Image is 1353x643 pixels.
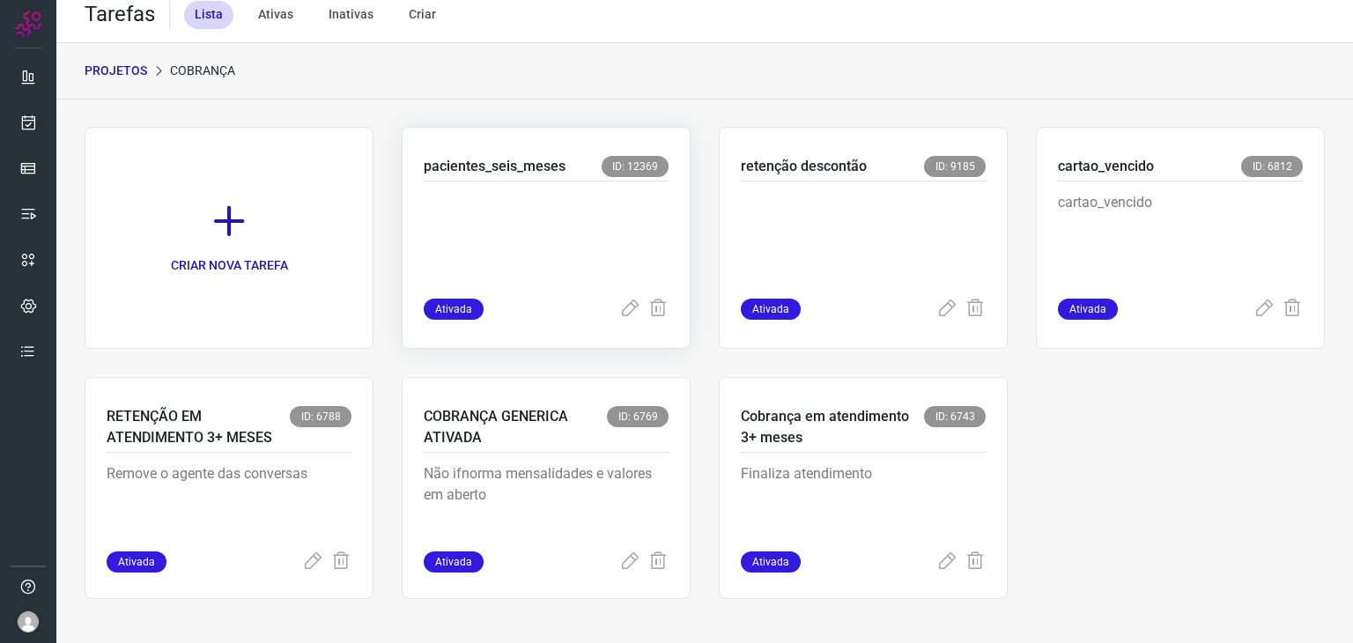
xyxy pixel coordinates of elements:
[741,463,986,551] p: Finaliza atendimento
[1241,156,1303,177] span: ID: 6812
[1058,299,1118,320] span: Ativada
[424,156,566,177] p: pacientes_seis_meses
[18,611,39,632] img: avatar-user-boy.jpg
[607,406,669,427] span: ID: 6769
[107,551,166,573] span: Ativada
[602,156,669,177] span: ID: 12369
[170,62,235,80] p: Cobrança
[741,406,924,448] p: Cobrança em atendimento 3+ meses
[85,2,155,27] h2: Tarefas
[424,551,484,573] span: Ativada
[424,463,669,551] p: Não ifnorma mensalidades e valores em aberto
[924,156,986,177] span: ID: 9185
[107,406,290,448] p: RETENÇÃO EM ATENDIMENTO 3+ MESES
[107,463,351,551] p: Remove o agente das conversas
[290,406,351,427] span: ID: 6788
[1058,192,1303,280] p: cartao_vencido
[424,299,484,320] span: Ativada
[398,1,447,29] div: Criar
[741,156,867,177] p: retenção descontão
[1058,156,1154,177] p: cartao_vencido
[924,406,986,427] span: ID: 6743
[741,551,801,573] span: Ativada
[424,406,607,448] p: COBRANÇA GENERICA ATIVADA
[15,11,41,37] img: Logo
[741,299,801,320] span: Ativada
[248,1,304,29] div: Ativas
[171,256,288,275] p: CRIAR NOVA TAREFA
[85,62,147,80] p: PROJETOS
[85,127,373,349] a: CRIAR NOVA TAREFA
[184,1,233,29] div: Lista
[318,1,384,29] div: Inativas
